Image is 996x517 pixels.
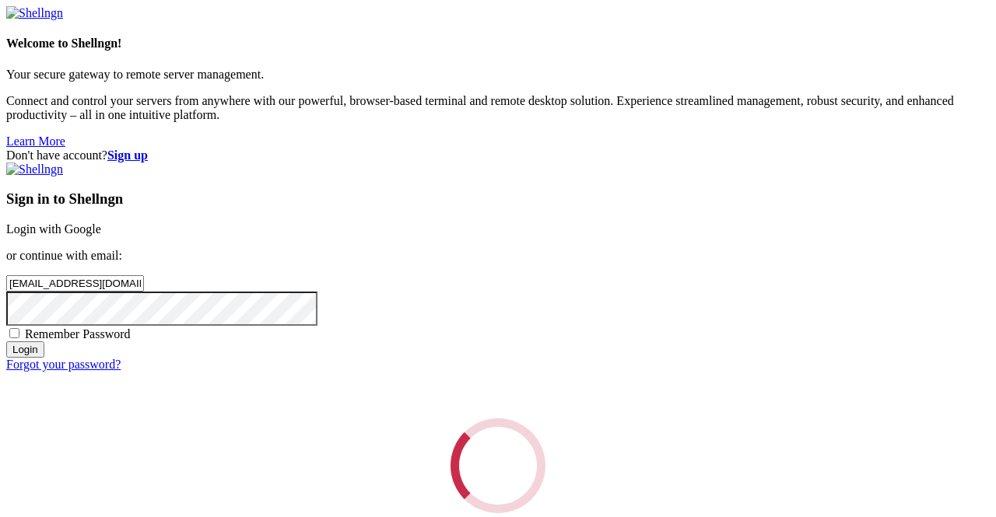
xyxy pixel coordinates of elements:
a: Sign up [107,148,148,162]
p: or continue with email: [6,249,990,263]
img: Shellngn [6,6,63,20]
a: Forgot your password? [6,358,121,371]
h4: Welcome to Shellngn! [6,37,990,51]
span: Remember Password [25,327,131,341]
input: Login [6,341,44,358]
h3: Sign in to Shellngn [6,190,990,208]
div: Don't have account? [6,148,990,162]
p: Your secure gateway to remote server management. [6,68,990,82]
img: Shellngn [6,162,63,176]
a: Login with Google [6,222,101,236]
input: Email address [6,275,144,292]
a: Learn More [6,134,65,148]
input: Remember Password [9,328,19,338]
p: Connect and control your servers from anywhere with our powerful, browser-based terminal and remo... [6,94,990,122]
